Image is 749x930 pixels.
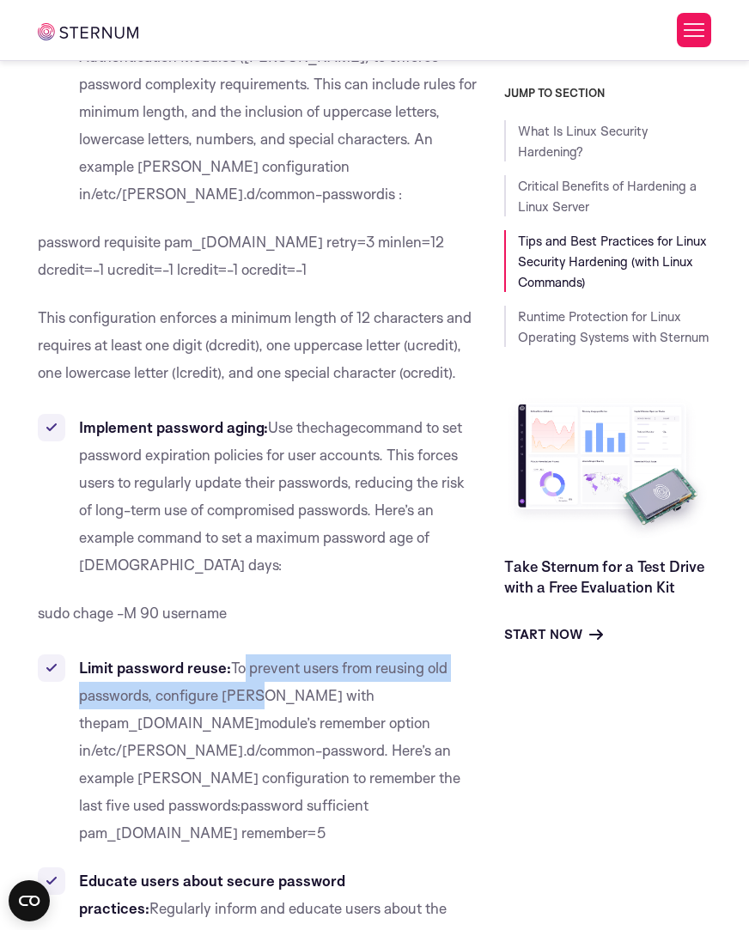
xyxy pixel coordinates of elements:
[209,336,255,354] span: dcredit
[38,23,139,40] img: sternum iot
[38,308,472,354] span: This configuration enforces a minimum length of 12 characters and requires at least one digit (
[403,363,448,381] span: ocredit
[79,659,231,677] b: Limit password reuse:
[504,395,712,543] img: Take Sternum for a Test Drive with a Free Evaluation Kit
[91,741,384,759] span: /etc/[PERSON_NAME].d/common-password
[518,178,697,215] a: Critical Benefits of Hardening a Linux Server
[38,233,444,278] span: password requisite pam_[DOMAIN_NAME] retry=3 minlen=12 dcredit=-1 ucredit=-1 lcredit=-1 ocredit=-1
[385,185,403,203] span: is :
[518,308,709,345] a: Runtime Protection for Linux Operating Systems with Sternum
[79,796,368,842] span: password sufficient pam_[DOMAIN_NAME] remember=5
[318,418,358,436] span: chage
[100,714,259,732] span: pam_[DOMAIN_NAME]
[79,418,268,436] b: Implement password aging:
[9,880,50,921] button: Open CMP widget
[176,363,217,381] span: lcredit
[268,418,318,436] span: Use the
[91,185,385,203] span: /etc/[PERSON_NAME].d/common-password
[79,659,448,732] span: To prevent users from reusing old passwords, configure [PERSON_NAME] with the
[518,123,648,160] a: What Is Linux Security Hardening?
[38,604,227,622] span: sudo chage -M 90 username
[38,336,461,381] span: ), one lowercase letter (
[504,86,712,100] h3: JUMP TO SECTION
[217,363,403,381] span: ), and one special character (
[677,13,711,47] button: Toggle Menu
[504,624,603,645] a: Start Now
[79,741,460,814] span: . Here’s an example [PERSON_NAME] configuration to remember the last five used passwords:
[79,714,430,759] span: module’s remember option in
[79,20,477,203] span: Configure Pluggable Authentication Modules ([PERSON_NAME]) to enforce password complexity require...
[79,418,465,574] span: command to set password expiration policies for user accounts. This forces users to regularly upd...
[407,336,454,354] span: ucredit
[448,363,456,381] span: ).
[79,872,345,917] b: Educate users about secure password practices:
[255,336,407,354] span: ), one uppercase letter (
[518,233,707,290] a: Tips and Best Practices for Linux Security Hardening (with Linux Commands)
[504,557,704,596] a: Take Sternum for a Test Drive with a Free Evaluation Kit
